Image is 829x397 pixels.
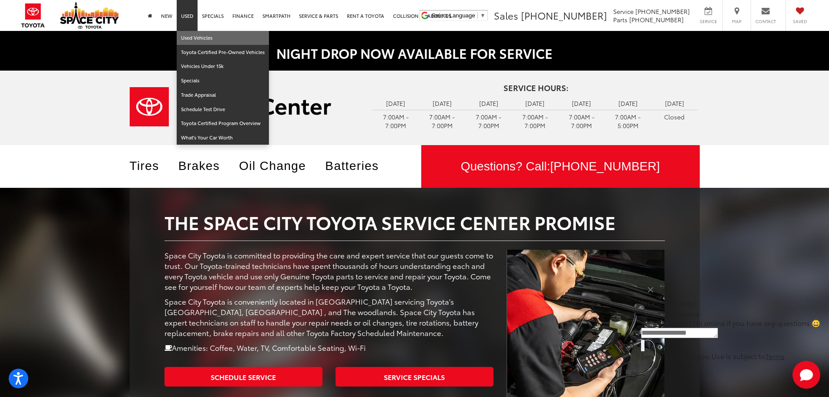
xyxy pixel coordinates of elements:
a: Trade Appraisal [177,88,269,102]
td: [DATE] [651,97,698,110]
button: Toggle Chat Window [792,361,820,389]
a: Select Language​ [432,12,486,19]
td: 7:00AM - 7:00PM [558,110,605,132]
span: [PHONE_NUMBER] [635,7,690,16]
td: [DATE] [558,97,605,110]
p: Space City Toyota is conveniently located in [GEOGRAPHIC_DATA] servicing Toyota's [GEOGRAPHIC_DAT... [164,296,494,338]
span: Select Language [432,12,475,19]
span: [PHONE_NUMBER] [550,159,660,173]
td: [DATE] [373,97,419,110]
p: Amenities: Coffee, Water, TV, Comfortable Seating, Wi-Fi [164,342,494,353]
a: Questions? Call:[PHONE_NUMBER] [421,145,700,188]
a: Service Center | Space City Toyota in Humble TX [130,87,359,126]
span: Saved [790,18,809,24]
img: Space City Toyota [60,2,119,29]
h2: The Space City Toyota Service Center Promise [164,212,665,232]
td: 7:00AM - 7:00PM [512,110,558,132]
a: What's Your Car Worth [177,131,269,145]
a: Tires [130,159,172,173]
p: Space City Toyota is committed to providing the care and expert service that our guests come to t... [164,250,494,292]
span: Service [613,7,634,16]
a: Brakes [178,159,233,173]
svg: Start Chat [792,361,820,389]
td: [DATE] [512,97,558,110]
a: Toyota Certified Pre-Owned Vehicles [177,45,269,60]
td: [DATE] [465,97,512,110]
td: [DATE] [419,97,466,110]
a: Toyota Certified Program Overview [177,116,269,131]
td: [DATE] [605,97,651,110]
td: 7:00AM - 5:00PM [605,110,651,132]
span: Map [727,18,746,24]
span: Contact [755,18,776,24]
div: Questions? Call: [421,145,700,188]
span: Sales [494,8,518,22]
img: Service Center | Space City Toyota in Humble TX [130,87,331,126]
h2: NIGHT DROP NOW AVAILABLE FOR SERVICE [130,46,700,60]
a: Oil Change [239,159,319,173]
td: 7:00AM - 7:00PM [373,110,419,132]
a: Schedule Service [164,367,322,387]
a: Schedule Test Drive [177,102,269,117]
td: Closed [651,110,698,123]
span: [PHONE_NUMBER] [629,15,684,24]
td: 7:00AM - 7:00PM [419,110,466,132]
span: Parts [613,15,628,24]
a: Used Vehicles [177,31,269,45]
a: Batteries [325,159,392,173]
td: 7:00AM - 7:00PM [465,110,512,132]
h4: Service Hours: [373,84,700,92]
span: ▼ [480,12,486,19]
span: [PHONE_NUMBER] [521,8,607,22]
a: Specials [177,74,269,88]
a: Vehicles Under 15k [177,59,269,74]
a: Service Specials [336,367,493,387]
span: Service [698,18,718,24]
